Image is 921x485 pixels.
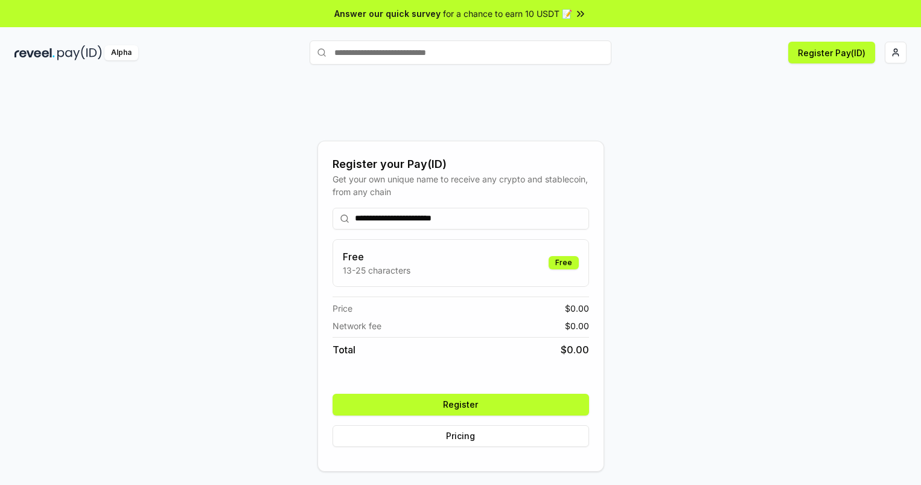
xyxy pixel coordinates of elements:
[333,342,355,357] span: Total
[334,7,441,20] span: Answer our quick survey
[561,342,589,357] span: $ 0.00
[788,42,875,63] button: Register Pay(ID)
[57,45,102,60] img: pay_id
[333,156,589,173] div: Register your Pay(ID)
[565,302,589,315] span: $ 0.00
[14,45,55,60] img: reveel_dark
[333,302,352,315] span: Price
[333,173,589,198] div: Get your own unique name to receive any crypto and stablecoin, from any chain
[104,45,138,60] div: Alpha
[343,249,410,264] h3: Free
[333,320,381,332] span: Network fee
[343,264,410,277] p: 13-25 characters
[549,256,579,269] div: Free
[333,394,589,416] button: Register
[443,7,572,20] span: for a chance to earn 10 USDT 📝
[565,320,589,332] span: $ 0.00
[333,425,589,447] button: Pricing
